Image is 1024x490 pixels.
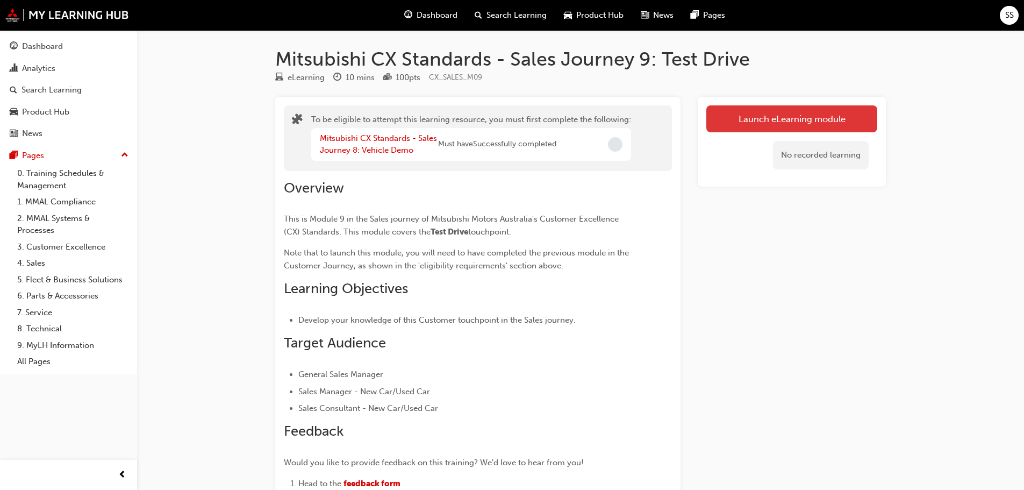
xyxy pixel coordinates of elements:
[13,337,133,354] a: 9. MyLH Information
[22,62,55,75] div: Analytics
[466,4,555,26] a: search-iconSearch Learning
[431,227,468,237] span: Test Drive
[13,288,133,304] a: 6. Parts & Accessories
[706,105,877,132] button: Launch eLearning module
[22,84,82,96] div: Search Learning
[311,113,631,163] div: To be eligible to attempt this learning resource, you must first complete the following:
[10,129,18,139] span: news-icon
[4,34,133,146] button: DashboardAnalyticsSearch LearningProduct HubNews
[396,4,466,26] a: guage-iconDashboard
[284,280,408,297] span: Learning Objectives
[608,137,622,152] span: Incomplete
[284,248,631,271] span: Note that to launch this module, you will need to have completed the previous module in the Custo...
[333,73,341,83] span: clock-icon
[403,479,405,488] span: .
[1000,6,1019,25] button: SS
[13,272,133,288] a: 5. Fleet & Business Solutions
[320,133,437,155] a: Mitsubishi CX Standards - Sales Journey 8: Vehicle Demo
[10,151,18,161] span: pages-icon
[284,423,343,439] span: Feedback
[4,146,133,166] button: Pages
[10,86,17,95] span: search-icon
[691,9,699,22] span: pages-icon
[383,73,391,83] span: podium-icon
[118,468,126,482] span: prev-icon
[653,9,674,22] span: News
[284,180,344,196] span: Overview
[486,9,547,22] span: Search Learning
[703,9,725,22] span: Pages
[682,4,734,26] a: pages-iconPages
[468,227,511,237] span: touchpoint.
[396,72,420,84] div: 100 pts
[13,304,133,321] a: 7. Service
[4,102,133,122] a: Product Hub
[475,9,482,22] span: search-icon
[10,42,18,52] span: guage-icon
[284,458,584,467] span: Would you like to provide feedback on this training? We'd love to hear from you!
[555,4,632,26] a: car-iconProduct Hub
[346,72,375,84] div: 10 mins
[284,335,386,351] span: Target Audience
[343,479,400,488] a: feedback form
[13,210,133,239] a: 2. MMAL Systems & Processes
[438,138,556,151] span: Must have Successfully completed
[292,115,303,127] span: puzzle-icon
[1005,9,1014,22] span: SS
[298,403,438,413] span: Sales Consultant - New Car/Used Car
[5,8,129,22] img: mmal
[10,64,18,74] span: chart-icon
[13,353,133,370] a: All Pages
[22,150,44,162] div: Pages
[13,255,133,272] a: 4. Sales
[275,71,325,84] div: Type
[22,127,42,140] div: News
[333,71,375,84] div: Duration
[4,37,133,56] a: Dashboard
[275,73,283,83] span: learningResourceType_ELEARNING-icon
[13,239,133,255] a: 3. Customer Excellence
[275,47,886,71] h1: Mitsubishi CX Standards - Sales Journey 9: Test Drive
[13,194,133,210] a: 1. MMAL Compliance
[22,40,63,53] div: Dashboard
[641,9,649,22] span: news-icon
[10,108,18,117] span: car-icon
[4,59,133,79] a: Analytics
[22,106,69,118] div: Product Hub
[284,214,621,237] span: This is Module 9 in the Sales journey of Mitsubishi Motors Australia's Customer Excellence (CX) S...
[564,9,572,22] span: car-icon
[632,4,682,26] a: news-iconNews
[383,71,420,84] div: Points
[298,315,576,325] span: Develop your knowledge of this Customer touchpoint in the Sales journey.
[298,479,341,488] span: Head to the
[13,165,133,194] a: 0. Training Schedules & Management
[298,387,430,396] span: Sales Manager - New Car/Used Car
[417,9,457,22] span: Dashboard
[773,141,869,169] div: No recorded learning
[288,72,325,84] div: eLearning
[13,321,133,337] a: 8. Technical
[121,148,128,162] span: up-icon
[429,73,482,82] span: Learning resource code
[4,124,133,144] a: News
[404,9,412,22] span: guage-icon
[576,9,624,22] span: Product Hub
[4,80,133,100] a: Search Learning
[298,370,383,379] span: General Sales Manager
